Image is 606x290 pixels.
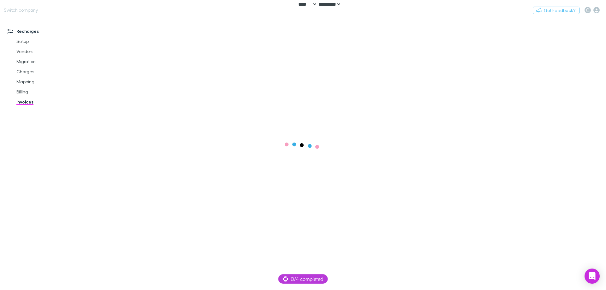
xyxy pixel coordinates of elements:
[1,26,85,36] a: Recharges
[10,87,85,97] a: Billing
[533,7,579,14] button: Got Feedback?
[10,77,85,87] a: Mapping
[10,97,85,107] a: Invoices
[10,56,85,67] a: Migration
[10,36,85,46] a: Setup
[10,46,85,56] a: Vendors
[10,67,85,77] a: Charges
[585,269,600,284] div: Open Intercom Messenger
